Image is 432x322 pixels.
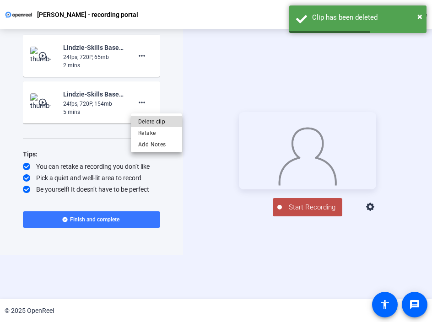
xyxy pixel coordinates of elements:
[138,128,175,139] span: Retake
[138,139,175,150] span: Add Notes
[417,10,422,23] button: Close
[312,12,420,23] div: Clip has been deleted
[417,11,422,22] span: ×
[138,116,175,127] span: Delete clip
